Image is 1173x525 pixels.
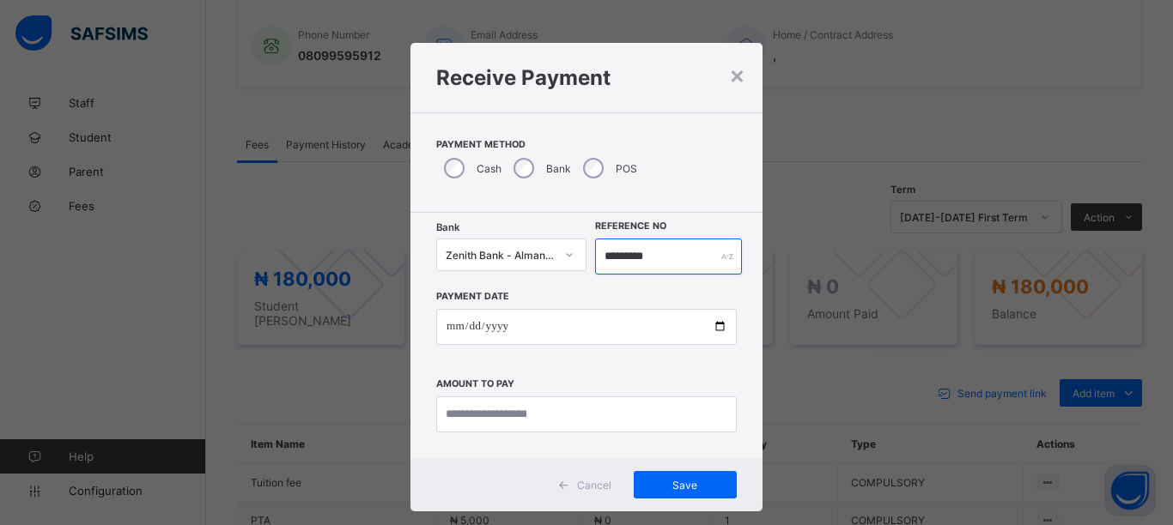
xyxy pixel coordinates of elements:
label: Payment Date [436,291,509,302]
span: Save [647,479,724,492]
span: Payment Method [436,139,737,150]
div: Zenith Bank - Almanar edu & dev [446,249,555,262]
label: Bank [546,162,571,175]
div: × [729,60,745,89]
label: POS [616,162,637,175]
span: Cancel [577,479,611,492]
label: Reference No [595,220,666,232]
h1: Receive Payment [436,65,737,90]
label: Cash [477,162,501,175]
span: Bank [436,221,459,233]
label: Amount to pay [436,378,514,389]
